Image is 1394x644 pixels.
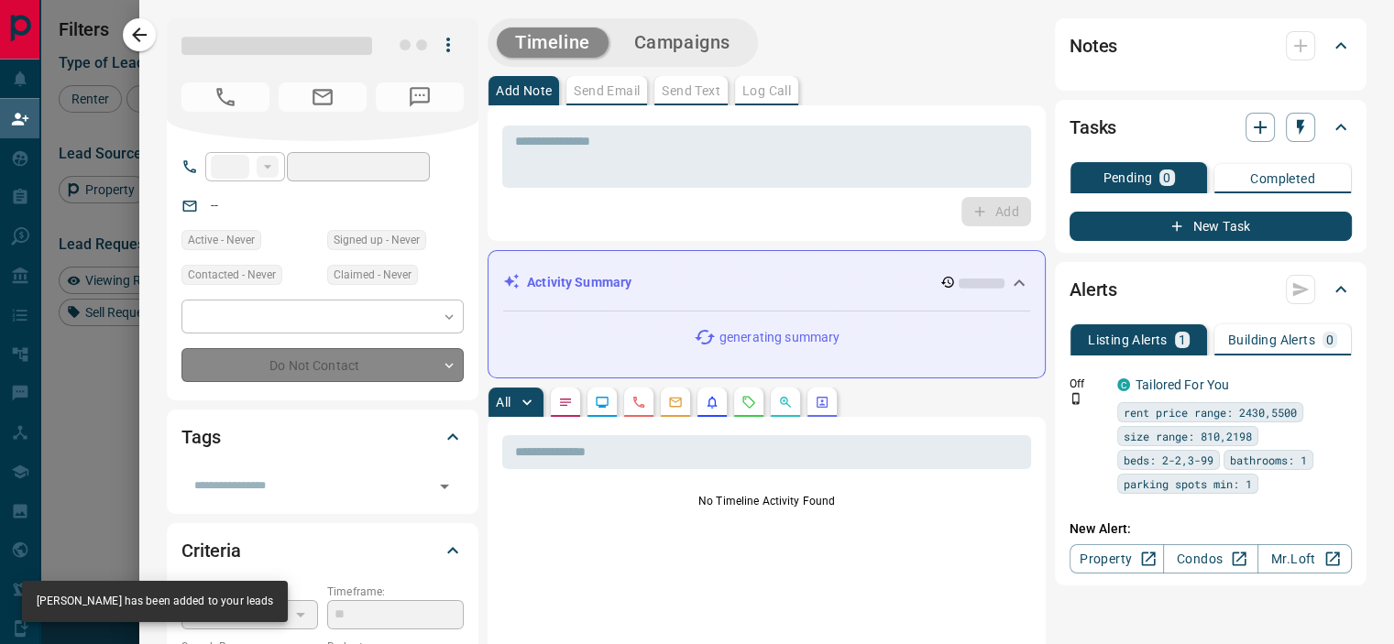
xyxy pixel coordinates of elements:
[1070,392,1082,405] svg: Push Notification Only
[558,395,573,409] svg: Notes
[1124,403,1297,421] span: rent price range: 2430,5500
[334,231,420,249] span: Signed up - Never
[1070,267,1352,311] div: Alerts
[181,348,464,382] div: Do Not Contact
[496,84,552,97] p: Add Note
[1179,333,1186,346] p: 1
[1070,24,1352,68] div: Notes
[181,82,269,112] span: No Number
[778,395,793,409] svg: Opportunities
[376,82,464,112] span: No Number
[211,198,218,213] a: --
[1070,212,1352,241] button: New Task
[1124,427,1252,445] span: size range: 810,2198
[502,493,1031,509] p: No Timeline Activity Found
[1230,451,1307,469] span: bathrooms: 1
[595,395,609,409] svg: Lead Browsing Activity
[1257,544,1352,573] a: Mr.Loft
[181,529,464,573] div: Criteria
[37,586,273,617] div: [PERSON_NAME] has been added to your leads
[181,422,220,452] h2: Tags
[1070,275,1117,304] h2: Alerts
[279,82,367,112] span: No Email
[432,474,457,499] button: Open
[719,328,840,347] p: generating summary
[1070,544,1164,573] a: Property
[815,395,829,409] svg: Agent Actions
[1070,113,1116,142] h2: Tasks
[1163,171,1170,184] p: 0
[631,395,646,409] svg: Calls
[503,266,1030,300] div: Activity Summary
[527,273,631,292] p: Activity Summary
[1088,333,1168,346] p: Listing Alerts
[1250,172,1315,185] p: Completed
[616,27,749,58] button: Campaigns
[1070,31,1117,60] h2: Notes
[1124,451,1213,469] span: beds: 2-2,3-99
[181,536,241,565] h2: Criteria
[1070,376,1106,392] p: Off
[668,395,683,409] svg: Emails
[1163,544,1257,573] a: Condos
[1136,377,1229,392] a: Tailored For You
[1124,475,1252,493] span: parking spots min: 1
[1070,105,1352,149] div: Tasks
[327,584,464,600] p: Timeframe:
[1070,519,1352,539] p: New Alert:
[181,415,464,459] div: Tags
[1117,378,1130,391] div: condos.ca
[741,395,756,409] svg: Requests
[334,266,412,284] span: Claimed - Never
[188,231,255,249] span: Active - Never
[1326,333,1334,346] p: 0
[496,396,510,409] p: All
[705,395,719,409] svg: Listing Alerts
[188,266,276,284] span: Contacted - Never
[497,27,609,58] button: Timeline
[1228,333,1315,346] p: Building Alerts
[1103,171,1152,184] p: Pending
